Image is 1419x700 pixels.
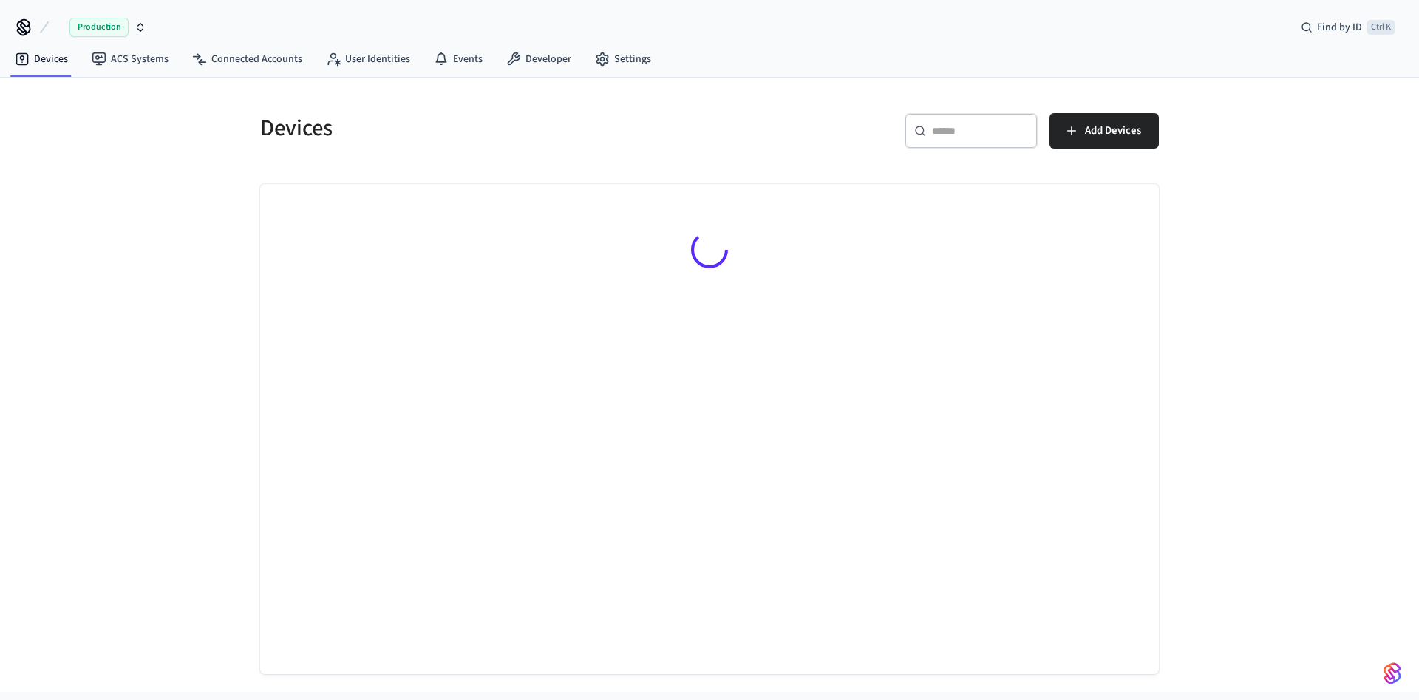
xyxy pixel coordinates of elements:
[314,46,422,72] a: User Identities
[422,46,494,72] a: Events
[1049,113,1159,149] button: Add Devices
[1085,121,1141,140] span: Add Devices
[80,46,180,72] a: ACS Systems
[583,46,663,72] a: Settings
[1289,14,1407,41] div: Find by IDCtrl K
[1367,20,1395,35] span: Ctrl K
[180,46,314,72] a: Connected Accounts
[69,18,129,37] span: Production
[1384,662,1401,685] img: SeamLogoGradient.69752ec5.svg
[260,113,701,143] h5: Devices
[494,46,583,72] a: Developer
[1317,20,1362,35] span: Find by ID
[3,46,80,72] a: Devices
